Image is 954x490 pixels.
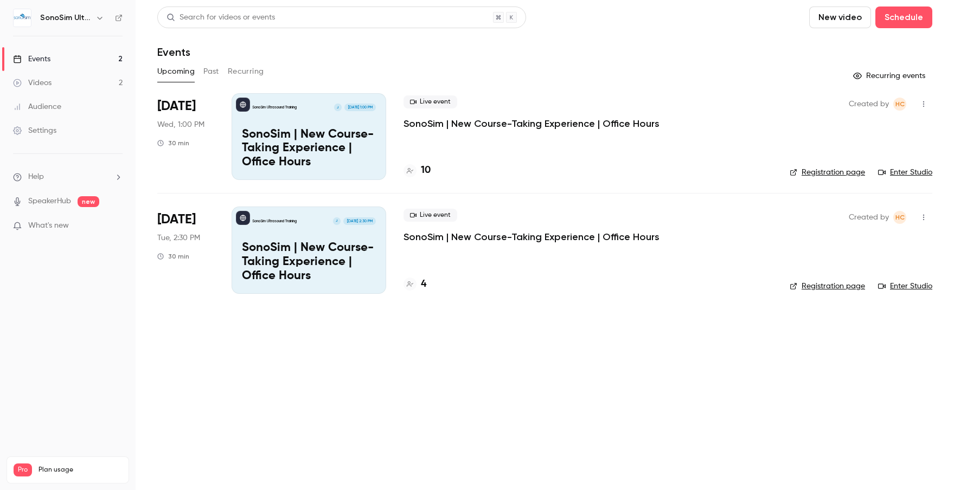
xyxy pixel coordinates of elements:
[893,211,906,224] span: Holly Clark
[39,466,122,474] span: Plan usage
[157,233,200,243] span: Tue, 2:30 PM
[78,196,99,207] span: new
[848,67,932,85] button: Recurring events
[404,209,457,222] span: Live event
[232,93,386,180] a: SonoSim | New Course-Taking Experience | Office HoursSonoSim Ultrasound TrainingJ[DATE] 1:00 PMSo...
[40,12,91,23] h6: SonoSim Ultrasound Training
[404,117,660,130] a: SonoSim | New Course-Taking Experience | Office Hours
[809,7,871,28] button: New video
[14,463,32,476] span: Pro
[895,211,905,224] span: HC
[242,128,376,170] p: SonoSim | New Course-Taking Experience | Office Hours
[404,163,431,178] a: 10
[167,12,275,23] div: Search for videos or events
[334,103,342,112] div: J
[28,220,69,231] span: What's new
[232,207,386,293] a: SonoSim | New Course-Taking Experience | Office HoursSonoSim Ultrasound TrainingJ[DATE] 2:30 PMSo...
[13,171,123,183] li: help-dropdown-opener
[157,211,196,228] span: [DATE]
[13,78,52,88] div: Videos
[203,63,219,80] button: Past
[157,119,204,130] span: Wed, 1:00 PM
[849,211,889,224] span: Created by
[157,93,214,180] div: Oct 1 Wed, 1:00 PM (America/Los Angeles)
[404,95,457,108] span: Live event
[849,98,889,111] span: Created by
[13,125,56,136] div: Settings
[28,196,71,207] a: SpeakerHub
[343,217,375,225] span: [DATE] 2:30 PM
[157,139,189,147] div: 30 min
[344,104,375,111] span: [DATE] 1:00 PM
[332,217,341,225] div: J
[893,98,906,111] span: Holly Clark
[421,277,426,292] h4: 4
[157,98,196,115] span: [DATE]
[157,46,190,59] h1: Events
[878,167,932,178] a: Enter Studio
[404,277,426,292] a: 4
[252,218,297,224] p: SonoSim Ultrasound Training
[421,163,431,178] h4: 10
[157,63,195,80] button: Upcoming
[790,281,865,292] a: Registration page
[157,252,189,261] div: 30 min
[13,101,61,112] div: Audience
[790,167,865,178] a: Registration page
[14,9,31,27] img: SonoSim Ultrasound Training
[878,281,932,292] a: Enter Studio
[228,63,264,80] button: Recurring
[875,7,932,28] button: Schedule
[404,230,660,243] a: SonoSim | New Course-Taking Experience | Office Hours
[895,98,905,111] span: HC
[13,54,50,65] div: Events
[252,105,297,110] p: SonoSim Ultrasound Training
[28,171,44,183] span: Help
[157,207,214,293] div: Oct 7 Tue, 2:30 PM (America/Los Angeles)
[242,241,376,283] p: SonoSim | New Course-Taking Experience | Office Hours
